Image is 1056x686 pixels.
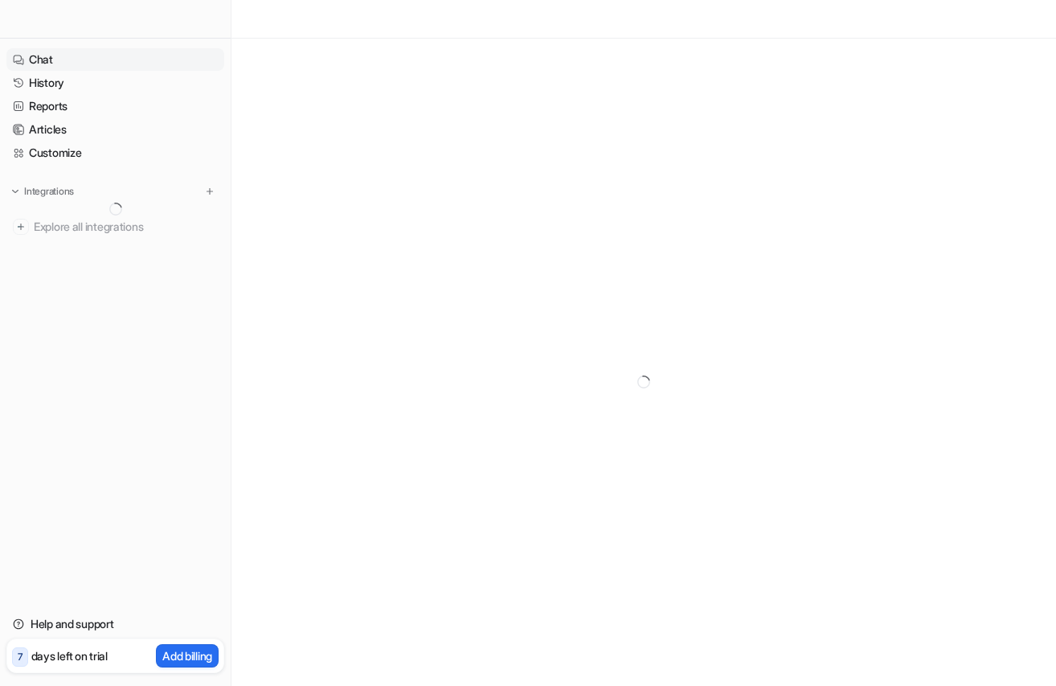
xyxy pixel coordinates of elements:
img: expand menu [10,186,21,197]
a: History [6,72,224,94]
p: Add billing [162,647,212,664]
a: Explore all integrations [6,216,224,238]
a: Chat [6,48,224,71]
p: days left on trial [31,647,108,664]
a: Help and support [6,613,224,635]
button: Integrations [6,183,79,199]
span: Explore all integrations [34,214,218,240]
p: Integrations [24,185,74,198]
p: 7 [18,650,23,664]
a: Reports [6,95,224,117]
button: Add billing [156,644,219,668]
a: Customize [6,142,224,164]
img: explore all integrations [13,219,29,235]
a: Articles [6,118,224,141]
img: menu_add.svg [204,186,215,197]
